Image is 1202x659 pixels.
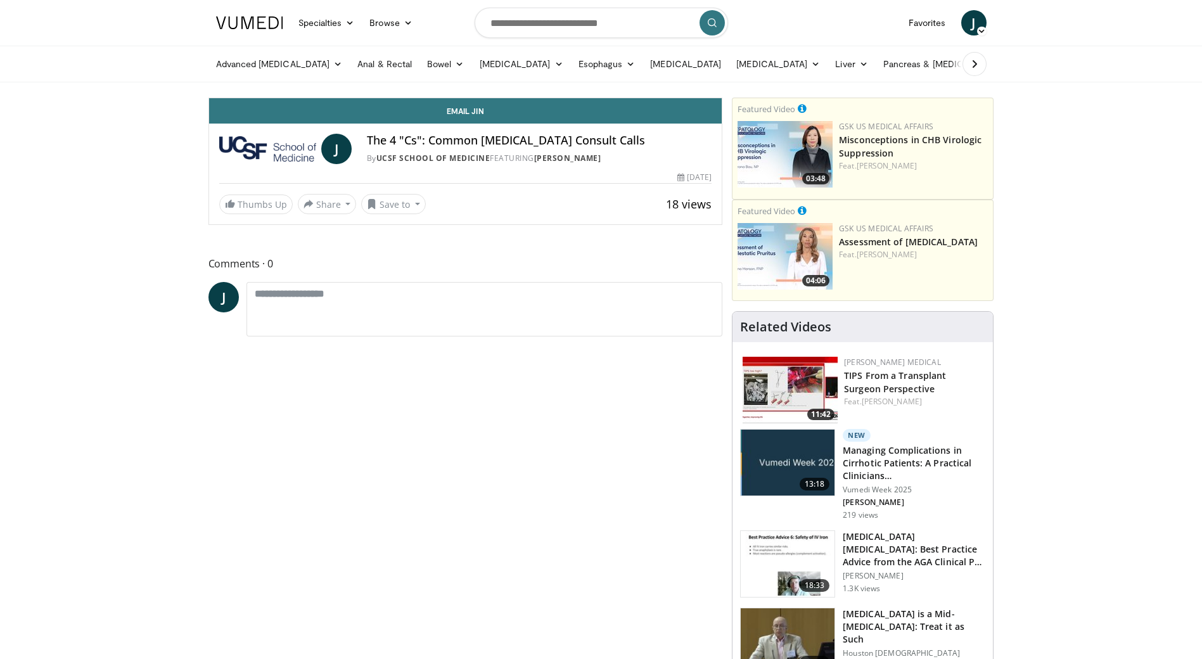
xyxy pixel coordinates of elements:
[738,121,833,188] img: 59d1e413-5879-4b2e-8b0a-b35c7ac1ec20.jpg.150x105_q85_crop-smart_upscale.jpg
[828,51,875,77] a: Liver
[839,249,988,260] div: Feat.
[741,430,834,496] img: b79064c7-a40b-4262-95d7-e83347a42cae.jpg.150x105_q85_crop-smart_upscale.jpg
[738,205,795,217] small: Featured Video
[738,103,795,115] small: Featured Video
[350,51,419,77] a: Anal & Rectal
[740,429,985,520] a: 13:18 New Managing Complications in Cirrhotic Patients: A Practical Clinicians… Vumedi Week 2025 ...
[807,409,834,420] span: 11:42
[743,357,838,423] img: 4003d3dc-4d84-4588-a4af-bb6b84f49ae6.150x105_q85_crop-smart_upscale.jpg
[843,584,880,594] p: 1.3K views
[843,608,985,646] h3: [MEDICAL_DATA] is a Mid-[MEDICAL_DATA]: Treat it as Such
[961,10,987,35] a: J
[419,51,471,77] a: Bowel
[839,236,978,248] a: Assessment of [MEDICAL_DATA]
[740,319,831,335] h4: Related Videos
[843,571,985,581] p: [PERSON_NAME]
[367,134,712,148] h4: The 4 "Cs": Common [MEDICAL_DATA] Consult Calls
[740,530,985,598] a: 18:33 [MEDICAL_DATA] [MEDICAL_DATA]: Best Practice Advice from the AGA Clinical P… [PERSON_NAME] ...
[475,8,728,38] input: Search topics, interventions
[843,444,985,482] h3: Managing Complications in Cirrhotic Patients: A Practical Clinicians…
[901,10,954,35] a: Favorites
[857,249,917,260] a: [PERSON_NAME]
[843,429,871,442] p: New
[321,134,352,164] a: J
[208,282,239,312] a: J
[743,357,838,423] a: 11:42
[677,172,712,183] div: [DATE]
[802,173,829,184] span: 03:48
[843,530,985,568] h3: [MEDICAL_DATA] [MEDICAL_DATA]: Best Practice Advice from the AGA Clinical P…
[802,275,829,286] span: 04:06
[843,648,985,658] p: Houston [DEMOGRAPHIC_DATA]
[376,153,490,163] a: UCSF School of Medicine
[361,194,426,214] button: Save to
[741,531,834,597] img: d1653e00-2c8d-43f1-b9d7-3bc1bf0d4299.150x105_q85_crop-smart_upscale.jpg
[800,579,830,592] span: 18:33
[862,396,922,407] a: [PERSON_NAME]
[800,478,830,490] span: 13:18
[843,497,985,508] p: [PERSON_NAME]
[534,153,601,163] a: [PERSON_NAME]
[362,10,420,35] a: Browse
[219,195,293,214] a: Thumbs Up
[209,98,722,124] a: Email Jin
[839,160,988,172] div: Feat.
[857,160,917,171] a: [PERSON_NAME]
[844,396,983,407] div: Feat.
[216,16,283,29] img: VuMedi Logo
[472,51,571,77] a: [MEDICAL_DATA]
[367,153,712,164] div: By FEATURING
[844,369,946,395] a: TIPS From a Transplant Surgeon Perspective
[291,10,362,35] a: Specialties
[839,223,933,234] a: GSK US Medical Affairs
[208,51,350,77] a: Advanced [MEDICAL_DATA]
[219,134,316,164] img: UCSF School of Medicine
[729,51,828,77] a: [MEDICAL_DATA]
[738,121,833,188] a: 03:48
[666,196,712,212] span: 18 views
[298,194,357,214] button: Share
[571,51,643,77] a: Esophagus
[738,223,833,290] a: 04:06
[839,121,933,132] a: GSK US Medical Affairs
[843,510,878,520] p: 219 views
[208,255,723,272] span: Comments 0
[876,51,1024,77] a: Pancreas & [MEDICAL_DATA]
[738,223,833,290] img: 31b7e813-d228-42d3-be62-e44350ef88b5.jpg.150x105_q85_crop-smart_upscale.jpg
[843,485,985,495] p: Vumedi Week 2025
[839,134,981,159] a: Misconceptions in CHB Virologic Suppression
[844,357,941,368] a: [PERSON_NAME] Medical
[643,51,729,77] a: [MEDICAL_DATA]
